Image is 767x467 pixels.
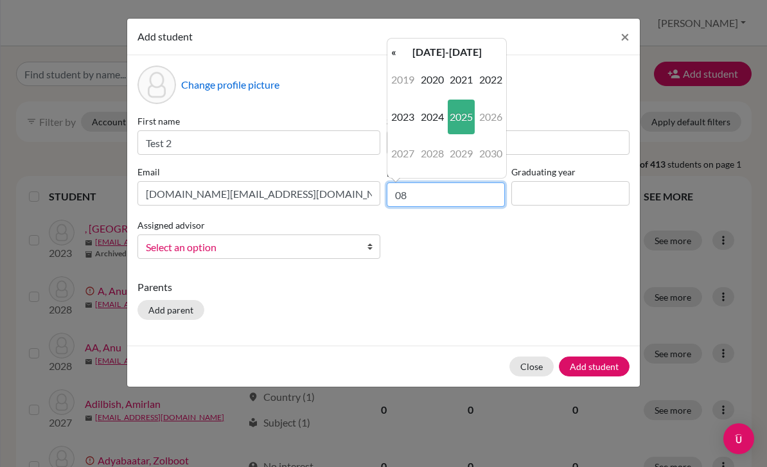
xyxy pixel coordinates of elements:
[387,182,505,207] input: dd/mm/yyyy
[419,136,446,171] span: 2028
[610,19,640,55] button: Close
[477,136,504,171] span: 2030
[448,62,475,97] span: 2021
[146,239,355,256] span: Select an option
[137,165,380,179] label: Email
[137,279,630,295] p: Parents
[621,27,630,46] span: ×
[477,100,504,134] span: 2026
[509,357,554,376] button: Close
[448,100,475,134] span: 2025
[389,100,416,134] span: 2023
[419,62,446,97] span: 2020
[137,114,380,128] label: First name
[137,218,205,232] label: Assigned advisor
[559,357,630,376] button: Add student
[137,66,176,104] div: Profile picture
[419,100,446,134] span: 2024
[511,165,630,179] label: Graduating year
[389,62,416,97] span: 2019
[723,423,754,454] div: Open Intercom Messenger
[448,136,475,171] span: 2029
[137,30,193,42] span: Add student
[477,62,504,97] span: 2022
[400,44,493,60] th: [DATE]-[DATE]
[387,44,400,60] th: «
[387,114,630,128] label: Surname
[137,300,204,320] button: Add parent
[389,136,416,171] span: 2027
